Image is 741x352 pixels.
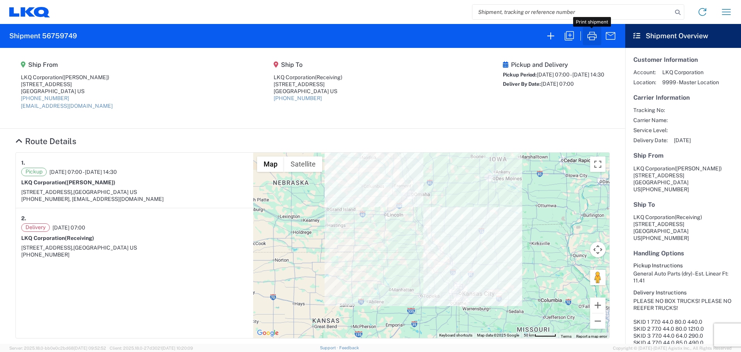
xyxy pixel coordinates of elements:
[590,313,606,329] button: Zoom out
[284,156,322,172] button: Show satellite imagery
[21,179,115,185] strong: LKQ Corporation
[21,196,248,202] div: [PHONE_NUMBER], [EMAIL_ADDRESS][DOMAIN_NAME]
[74,346,106,350] span: [DATE] 09:52:52
[633,250,733,257] h5: Handling Options
[675,165,722,172] span: ([PERSON_NAME])
[477,333,519,337] span: Map data ©2025 Google
[274,61,342,68] h5: Ship To
[633,289,733,296] h6: Delivery Instructions
[674,137,691,144] span: [DATE]
[633,214,733,241] address: [GEOGRAPHIC_DATA] US
[21,103,113,109] a: [EMAIL_ADDRESS][DOMAIN_NAME]
[633,56,733,63] h5: Customer Information
[633,165,733,193] address: [GEOGRAPHIC_DATA] US
[503,61,604,68] h5: Pickup and Delivery
[21,235,94,241] strong: LKQ Corporation
[21,214,26,223] strong: 2.
[62,74,109,80] span: ([PERSON_NAME])
[576,334,607,338] a: Report a map error
[21,81,113,88] div: [STREET_ADDRESS]
[339,345,359,350] a: Feedback
[675,214,702,220] span: (Receiving)
[633,69,656,76] span: Account:
[255,328,281,338] a: Open this area in Google Maps (opens a new window)
[613,345,732,352] span: Copyright © [DATE]-[DATE] Agistix Inc., All Rights Reserved
[274,95,322,101] a: [PHONE_NUMBER]
[15,136,76,146] a: Hide Details
[625,24,741,48] header: Shipment Overview
[21,61,113,68] h5: Ship From
[633,94,733,101] h5: Carrier Information
[503,81,541,87] span: Deliver By Date:
[472,5,672,19] input: Shipment, tracking or reference number
[21,251,248,258] div: [PHONE_NUMBER]
[633,127,668,134] span: Service Level:
[633,117,668,124] span: Carrier Name:
[590,242,606,257] button: Map camera controls
[633,107,668,114] span: Tracking No:
[9,31,77,41] h2: Shipment 56759749
[21,223,50,232] span: Delivery
[524,333,535,337] span: 50 km
[21,245,73,251] span: [STREET_ADDRESS],
[162,346,193,350] span: [DATE] 10:20:09
[633,79,656,86] span: Location:
[633,270,733,284] div: General Auto Parts (dry) - Est. Linear Ft: 11.41
[641,235,689,241] span: [PHONE_NUMBER]
[21,168,47,176] span: Pickup
[633,165,675,172] span: LKQ Corporation
[633,214,702,227] span: LKQ Corporation [STREET_ADDRESS]
[21,189,73,195] span: [STREET_ADDRESS],
[633,172,684,179] span: [STREET_ADDRESS]
[590,156,606,172] button: Toggle fullscreen view
[110,346,193,350] span: Client: 2025.18.0-27d3021
[274,88,342,95] div: [GEOGRAPHIC_DATA] US
[590,298,606,313] button: Zoom in
[21,158,25,168] strong: 1.
[521,333,558,338] button: Map Scale: 50 km per 52 pixels
[315,74,342,80] span: (Receiving)
[274,74,342,81] div: LKQ Corporation
[662,79,719,86] span: 9999 - Master Location
[641,186,689,192] span: [PHONE_NUMBER]
[65,179,115,185] span: ([PERSON_NAME])
[21,74,113,81] div: LKQ Corporation
[590,270,606,285] button: Drag Pegman onto the map to open Street View
[503,72,537,78] span: Pickup Period:
[439,333,472,338] button: Keyboard shortcuts
[52,224,85,231] span: [DATE] 07:00
[73,189,137,195] span: [GEOGRAPHIC_DATA] US
[662,69,719,76] span: LKQ Corporation
[320,345,339,350] a: Support
[257,156,284,172] button: Show street map
[65,235,94,241] span: (Receiving)
[49,168,117,175] span: [DATE] 07:00 - [DATE] 14:30
[633,262,733,269] h6: Pickup Instructions
[274,81,342,88] div: [STREET_ADDRESS]
[633,201,733,208] h5: Ship To
[537,71,604,78] span: [DATE] 07:00 - [DATE] 14:30
[9,346,106,350] span: Server: 2025.18.0-bb0e0c2bd68
[73,245,137,251] span: [GEOGRAPHIC_DATA] US
[633,137,668,144] span: Delivery Date:
[21,88,113,95] div: [GEOGRAPHIC_DATA] US
[633,152,733,159] h5: Ship From
[541,81,574,87] span: [DATE] 07:00
[561,334,572,338] a: Terms
[255,328,281,338] img: Google
[21,95,69,101] a: [PHONE_NUMBER]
